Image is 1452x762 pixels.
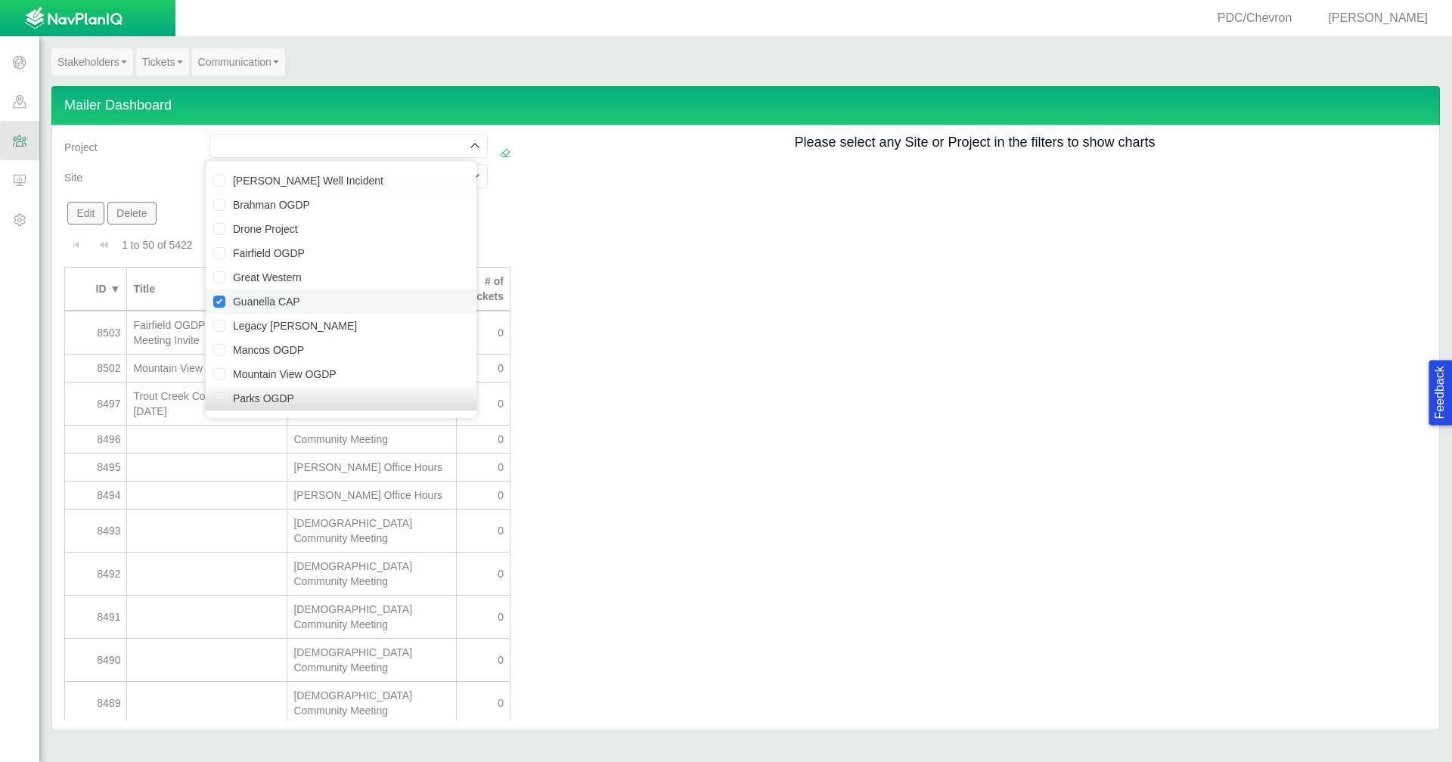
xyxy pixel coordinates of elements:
td: 0 [457,553,510,596]
button: Go to next page [199,231,223,259]
td: 8503 [65,311,127,355]
div: [DEMOGRAPHIC_DATA] Community Meeting [293,645,450,675]
div: Fairfield OGDP Community Meeting Invite [133,317,281,348]
td: 0 [457,482,510,510]
td: Trout Creek Completeness May 25 [127,383,287,426]
div: [PERSON_NAME] Office Hours [293,488,450,503]
div: 8497 [71,396,120,411]
td: Community Meeting [287,426,457,454]
span: PDC/Chevron [1218,11,1292,24]
div: 0 [463,695,504,711]
div: 8495 [71,460,120,475]
td: 0 [457,355,510,383]
td: 0 [457,639,510,682]
div: 0 [463,325,504,340]
td: Bishop Office Hours [287,454,457,482]
td: 8494 [65,482,127,510]
button: Edit [67,202,104,225]
div: 8492 [71,566,120,581]
td: Bishop Community Meeting [287,639,457,682]
div: 0 [463,609,504,624]
label: Mountain View OGDP [233,367,469,382]
td: 8492 [65,553,127,596]
label: Fairfield OGDP [233,246,469,261]
td: 0 [457,454,510,482]
span: Site [64,172,82,184]
label: Legacy [PERSON_NAME] [233,318,469,333]
div: 0 [463,361,504,376]
td: 8493 [65,510,127,553]
td: 8497 [65,383,127,426]
div: # of Tickets [463,274,504,304]
th: Title [127,267,287,311]
div: [DEMOGRAPHIC_DATA] Community Meeting [293,559,450,589]
button: Feedback [1429,360,1452,425]
div: 8491 [71,609,120,624]
div: 0 [463,460,504,475]
div: 0 [463,652,504,668]
div: [DEMOGRAPHIC_DATA] Community Meeting [293,688,450,718]
td: 0 [457,311,510,355]
td: 8496 [65,426,127,454]
h4: Mailer Dashboard [51,86,1440,125]
div: Community Meeting [293,432,450,447]
td: 0 [457,682,510,725]
label: Parks OGDP [233,391,469,406]
div: 0 [463,523,504,538]
label: Drone Project [233,221,469,237]
div: ID [71,281,107,296]
a: Stakeholders [51,48,133,76]
div: 8490 [71,652,120,668]
div: [DEMOGRAPHIC_DATA] Community Meeting [293,602,450,632]
button: Delete [107,202,157,225]
td: 8495 [65,454,127,482]
td: Mountain View Pooling Notice [127,355,287,383]
td: Bishop Office Hours [287,482,457,510]
div: [PERSON_NAME] [1310,10,1434,27]
span: Project [64,141,98,153]
label: Guanella CAP [233,294,469,309]
div: 8494 [71,488,120,503]
div: 1 to 50 of 5422 [116,237,198,259]
div: Pagination [64,231,510,259]
label: Mancos OGDP [233,342,469,358]
td: Bishop Community Meeting [287,510,457,553]
th: # of Tickets [457,267,510,311]
div: [PERSON_NAME] Office Hours [293,460,450,475]
td: 0 [457,426,510,454]
td: Fairfield OGDP Community Meeting Invite [127,311,287,355]
div: 8502 [71,361,120,376]
div: [DEMOGRAPHIC_DATA] Community Meeting [293,516,450,546]
span: [PERSON_NAME] [1328,11,1428,24]
a: Communication [192,48,285,76]
td: 8489 [65,682,127,725]
div: 8493 [71,523,120,538]
div: Title [133,281,281,296]
div: 8489 [71,695,120,711]
div: 0 [463,566,504,581]
div: Mountain View Pooling Notice [133,361,281,376]
td: Bishop Community Meeting [287,682,457,725]
td: 8490 [65,639,127,682]
td: 0 [457,510,510,553]
div: 0 [463,396,504,411]
h4: Please select any Site or Project in the filters to show charts [523,134,1427,151]
div: Trout Creek Completeness [DATE] [133,389,281,419]
a: Clear Filters [500,146,510,161]
td: 8502 [65,355,127,383]
div: 0 [463,488,504,503]
span: ▼ [110,283,121,295]
div: 8503 [71,325,120,340]
td: Bishop Community Meeting [287,596,457,639]
a: Tickets [136,48,189,76]
td: 8491 [65,596,127,639]
img: UrbanGroupSolutionsTheme$USG_Images$logo.png [25,7,123,31]
div: 0 [463,432,504,447]
td: Bishop Community Meeting [287,553,457,596]
td: 0 [457,596,510,639]
label: Great Western [233,270,469,285]
label: Brahman OGDP [233,197,469,212]
td: 0 [457,383,510,426]
th: ID [65,267,127,311]
div: 8496 [71,432,120,447]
